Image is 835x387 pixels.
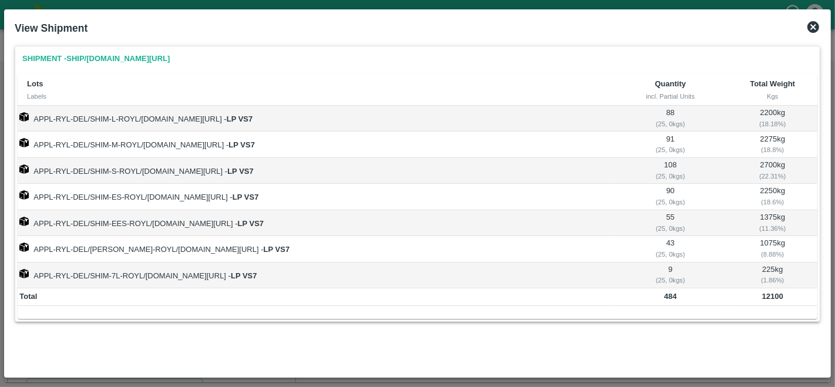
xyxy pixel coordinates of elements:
td: APPL-RYL-DEL/SHIM-EES-ROYL/[DOMAIN_NAME][URL] - [18,210,613,236]
td: APPL-RYL-DEL/SHIM-7L-ROYL/[DOMAIN_NAME][URL] - [18,263,613,288]
b: Quantity [655,79,686,88]
div: ( 18.8 %) [730,144,816,155]
b: Total Weight [750,79,795,88]
div: ( 25, 0 kgs) [615,119,726,129]
img: box [19,217,29,226]
div: ( 25, 0 kgs) [615,275,726,285]
div: ( 25, 0 kgs) [615,144,726,155]
div: ( 18.18 %) [730,119,816,129]
td: 2200 kg [728,106,817,132]
b: Total [19,292,37,301]
div: ( 18.6 %) [730,197,816,207]
strong: LP VS7 [233,193,259,201]
img: box [19,164,29,174]
img: box [19,138,29,147]
td: 91 [613,132,728,157]
div: ( 22.31 %) [730,171,816,181]
td: APPL-RYL-DEL/[PERSON_NAME]-ROYL/[DOMAIN_NAME][URL] - [18,236,613,262]
strong: LP VS7 [227,115,253,123]
div: ( 25, 0 kgs) [615,197,726,207]
b: 484 [664,292,677,301]
td: 1075 kg [728,236,817,262]
div: ( 1.86 %) [730,275,816,285]
img: box [19,243,29,252]
td: 2275 kg [728,132,817,157]
b: 12100 [762,292,783,301]
div: ( 25, 0 kgs) [615,171,726,181]
div: ( 25, 0 kgs) [615,223,726,234]
td: APPL-RYL-DEL/SHIM-ES-ROYL/[DOMAIN_NAME][URL] - [18,184,613,210]
strong: LP VS7 [238,219,264,228]
td: 2700 kg [728,158,817,184]
div: Labels [27,91,604,102]
td: 225 kg [728,263,817,288]
div: Kgs [738,91,808,102]
strong: LP VS7 [228,140,255,149]
td: 90 [613,184,728,210]
td: 1375 kg [728,210,817,236]
strong: LP VS7 [227,167,254,176]
div: ( 25, 0 kgs) [615,249,726,260]
b: Lots [27,79,43,88]
img: box [19,190,29,200]
td: APPL-RYL-DEL/SHIM-M-ROYL/[DOMAIN_NAME][URL] - [18,132,613,157]
td: 2250 kg [728,184,817,210]
strong: LP VS7 [231,271,257,280]
div: ( 11.36 %) [730,223,816,234]
td: 88 [613,106,728,132]
td: APPL-RYL-DEL/SHIM-L-ROYL/[DOMAIN_NAME][URL] - [18,106,613,132]
td: 9 [613,263,728,288]
strong: LP VS7 [264,245,290,254]
b: View Shipment [15,22,87,34]
td: 43 [613,236,728,262]
td: APPL-RYL-DEL/SHIM-S-ROYL/[DOMAIN_NAME][URL] - [18,158,613,184]
img: box [19,269,29,278]
td: 55 [613,210,728,236]
div: ( 8.88 %) [730,249,816,260]
div: incl. Partial Units [622,91,719,102]
td: 108 [613,158,728,184]
img: box [19,112,29,122]
a: Shipment -SHIP/[DOMAIN_NAME][URL] [18,49,174,69]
